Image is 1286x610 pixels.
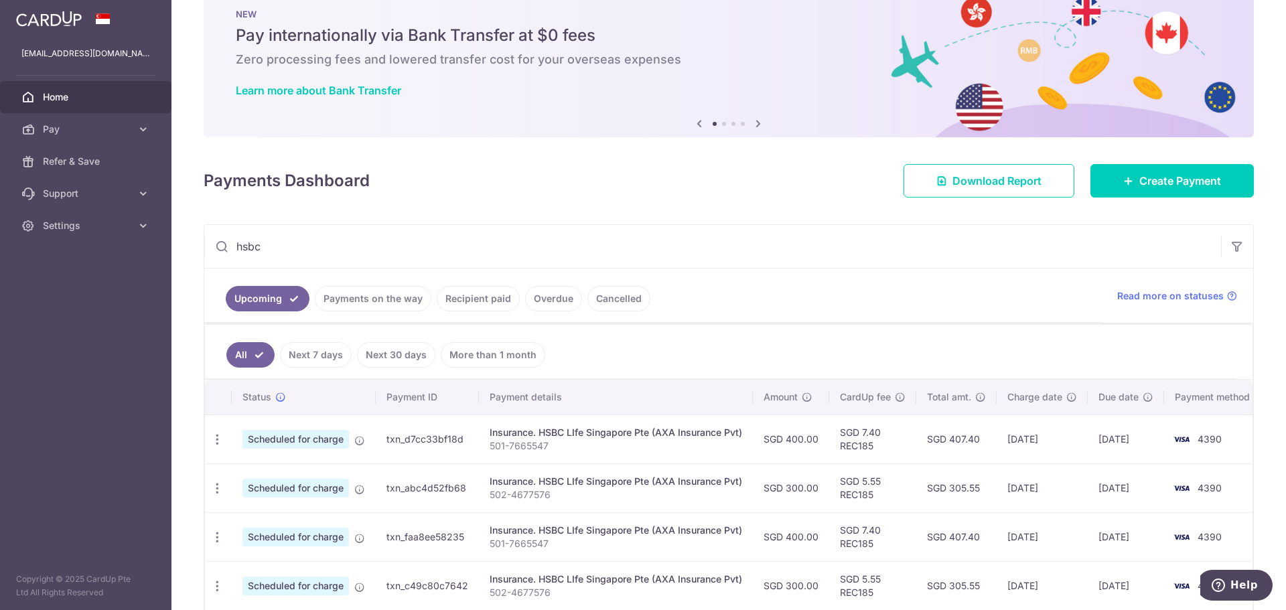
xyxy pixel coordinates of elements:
a: Create Payment [1090,164,1254,198]
span: Amount [764,390,798,404]
a: Upcoming [226,286,309,311]
span: Charge date [1007,390,1062,404]
h5: Pay internationally via Bank Transfer at $0 fees [236,25,1222,46]
img: Bank Card [1168,480,1195,496]
td: SGD 305.55 [916,561,997,610]
span: Refer & Save [43,155,131,168]
img: CardUp [16,11,82,27]
td: [DATE] [997,512,1088,561]
td: SGD 300.00 [753,463,829,512]
span: Scheduled for charge [242,479,349,498]
td: SGD 400.00 [753,414,829,463]
div: Insurance. HSBC LIfe Singapore Pte (AXA Insurance Pvt) [490,475,742,488]
td: txn_abc4d52fb68 [376,463,479,512]
a: More than 1 month [441,342,545,368]
span: Create Payment [1139,173,1221,189]
a: Recipient paid [437,286,520,311]
td: SGD 305.55 [916,463,997,512]
p: 501-7665547 [490,439,742,453]
span: Due date [1098,390,1139,404]
p: 502-4677576 [490,488,742,502]
img: Bank Card [1168,529,1195,545]
span: Download Report [952,173,1042,189]
span: Support [43,187,131,200]
span: 4390 [1198,580,1222,591]
span: Scheduled for charge [242,528,349,546]
td: [DATE] [997,463,1088,512]
span: Scheduled for charge [242,577,349,595]
span: Settings [43,219,131,232]
td: SGD 407.40 [916,512,997,561]
input: Search by recipient name, payment id or reference [204,225,1221,268]
a: Next 30 days [357,342,435,368]
a: Download Report [904,164,1074,198]
span: 4390 [1198,433,1222,445]
div: Insurance. HSBC LIfe Singapore Pte (AXA Insurance Pvt) [490,426,742,439]
td: SGD 300.00 [753,561,829,610]
a: Payments on the way [315,286,431,311]
h4: Payments Dashboard [204,169,370,193]
span: Read more on statuses [1117,289,1224,303]
td: SGD 5.55 REC185 [829,561,916,610]
a: All [226,342,275,368]
span: Scheduled for charge [242,430,349,449]
td: txn_c49c80c7642 [376,561,479,610]
td: SGD 400.00 [753,512,829,561]
td: SGD 7.40 REC185 [829,414,916,463]
td: [DATE] [1088,463,1164,512]
td: [DATE] [997,414,1088,463]
div: Insurance. HSBC LIfe Singapore Pte (AXA Insurance Pvt) [490,524,742,537]
span: 4390 [1198,482,1222,493]
span: Total amt. [927,390,971,404]
div: Insurance. HSBC LIfe Singapore Pte (AXA Insurance Pvt) [490,573,742,586]
iframe: Opens a widget where you can find more information [1200,570,1273,603]
td: SGD 407.40 [916,414,997,463]
p: [EMAIL_ADDRESS][DOMAIN_NAME] [21,47,150,60]
th: Payment details [479,380,753,414]
span: Status [242,390,271,404]
a: Read more on statuses [1117,289,1237,303]
th: Payment ID [376,380,479,414]
span: 4390 [1198,531,1222,542]
p: 502-4677576 [490,586,742,599]
img: Bank Card [1168,578,1195,594]
span: CardUp fee [840,390,891,404]
td: txn_d7cc33bf18d [376,414,479,463]
td: txn_faa8ee58235 [376,512,479,561]
span: Home [43,90,131,104]
p: NEW [236,9,1222,19]
span: Pay [43,123,131,136]
td: [DATE] [1088,561,1164,610]
td: SGD 5.55 REC185 [829,463,916,512]
a: Cancelled [587,286,650,311]
td: [DATE] [997,561,1088,610]
p: 501-7665547 [490,537,742,550]
td: SGD 7.40 REC185 [829,512,916,561]
th: Payment method [1164,380,1266,414]
td: [DATE] [1088,414,1164,463]
a: Overdue [525,286,582,311]
h6: Zero processing fees and lowered transfer cost for your overseas expenses [236,52,1222,68]
a: Next 7 days [280,342,352,368]
a: Learn more about Bank Transfer [236,84,401,97]
td: [DATE] [1088,512,1164,561]
img: Bank Card [1168,431,1195,447]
